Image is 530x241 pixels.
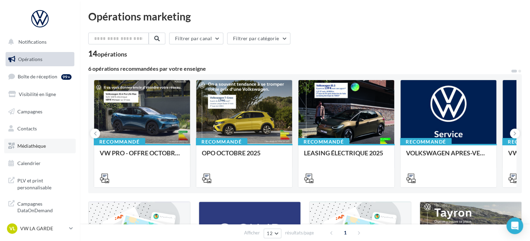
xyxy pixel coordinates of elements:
[400,138,452,146] div: Recommandé
[506,217,523,234] div: Open Intercom Messenger
[4,52,76,67] a: Opérations
[4,69,76,84] a: Boîte de réception99+
[88,11,522,21] div: Opérations marketing
[18,56,42,62] span: Opérations
[61,74,72,80] div: 99+
[4,156,76,171] a: Calendrier
[4,121,76,136] a: Contacts
[169,33,223,44] button: Filtrer par canal
[17,108,42,114] span: Campagnes
[20,225,66,232] p: VW LA GARDE
[6,222,74,235] a: VL VW LA GARDE
[17,143,46,149] span: Médiathèque
[202,149,287,163] div: OPO OCTOBRE 2025
[264,229,281,238] button: 12
[17,126,37,131] span: Contacts
[304,149,389,163] div: LEASING ÉLECTRIQUE 2025
[4,139,76,153] a: Médiathèque
[100,149,184,163] div: VW PRO - OFFRE OCTOBRE 25
[340,227,351,238] span: 1
[4,87,76,102] a: Visibilité en ligne
[4,35,73,49] button: Notifications
[18,39,47,45] span: Notifications
[17,176,72,191] span: PLV et print personnalisable
[19,91,56,97] span: Visibilité en ligne
[4,173,76,193] a: PLV et print personnalisable
[88,50,127,58] div: 14
[196,138,247,146] div: Recommandé
[298,138,349,146] div: Recommandé
[9,225,15,232] span: VL
[17,160,41,166] span: Calendrier
[17,199,72,214] span: Campagnes DataOnDemand
[244,230,260,236] span: Afficher
[267,231,273,236] span: 12
[18,74,57,79] span: Boîte de réception
[94,138,145,146] div: Recommandé
[97,51,127,57] div: opérations
[4,104,76,119] a: Campagnes
[227,33,290,44] button: Filtrer par catégorie
[406,149,491,163] div: VOLKSWAGEN APRES-VENTE
[88,66,511,71] div: 6 opérations recommandées par votre enseigne
[4,196,76,217] a: Campagnes DataOnDemand
[285,230,314,236] span: résultats/page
